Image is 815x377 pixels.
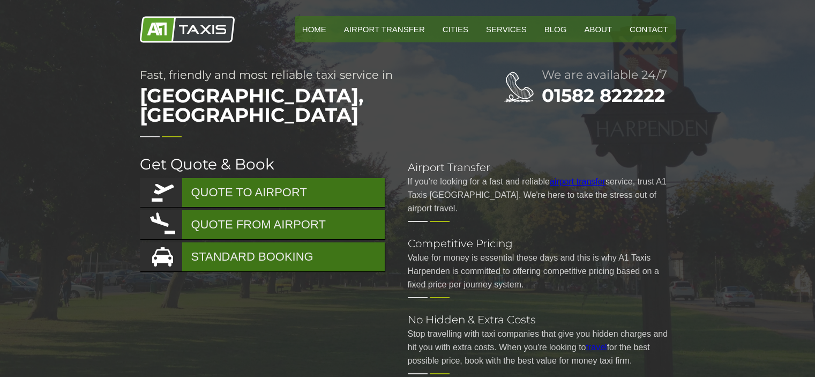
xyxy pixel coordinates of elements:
h2: No Hidden & Extra Costs [408,314,676,325]
a: About [577,16,619,42]
a: QUOTE FROM AIRPORT [140,210,385,239]
h2: Airport Transfer [408,162,676,173]
p: Value for money is essential these days and this is why A1 Taxis Harpenden is committed to offeri... [408,251,676,291]
h2: Get Quote & Book [140,157,386,172]
p: Stop travelling with taxi companies that give you hidden charges and hit you with extra costs. Wh... [408,327,676,367]
h2: We are available 24/7 [542,69,676,81]
a: Contact [622,16,675,42]
h1: Fast, friendly and most reliable taxi service in [140,69,461,130]
a: airport transfer [550,177,605,186]
h2: Competitive Pricing [408,238,676,249]
a: HOME [295,16,334,42]
a: Blog [537,16,574,42]
a: Cities [435,16,476,42]
a: Services [478,16,534,42]
img: A1 Taxis [140,16,235,43]
span: [GEOGRAPHIC_DATA], [GEOGRAPHIC_DATA] [140,80,461,130]
a: QUOTE TO AIRPORT [140,178,385,207]
p: If you're looking for a fast and reliable service, trust A1 Taxis [GEOGRAPHIC_DATA]. We're here t... [408,175,676,215]
a: 01582 822222 [542,84,665,107]
a: Airport Transfer [337,16,432,42]
a: STANDARD BOOKING [140,242,385,271]
a: travel [586,343,607,352]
